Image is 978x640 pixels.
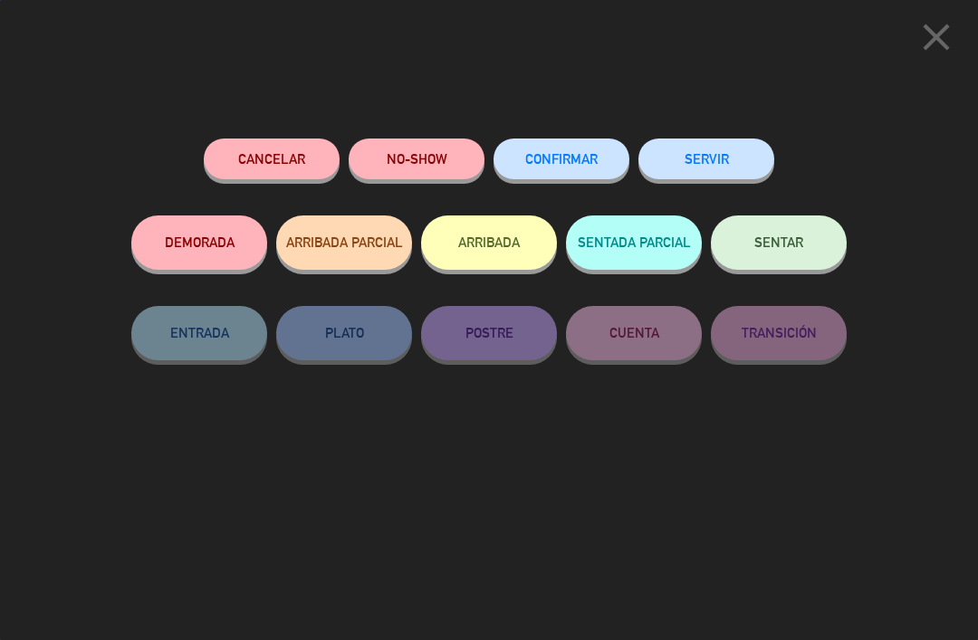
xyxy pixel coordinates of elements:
i: close [914,14,959,60]
span: SENTAR [754,234,803,250]
button: SERVIR [638,139,774,179]
button: ARRIBADA PARCIAL [276,215,412,270]
button: CUENTA [566,306,702,360]
button: POSTRE [421,306,557,360]
button: Cancelar [204,139,340,179]
button: PLATO [276,306,412,360]
span: CONFIRMAR [525,151,598,167]
button: ENTRADA [131,306,267,360]
button: SENTADA PARCIAL [566,215,702,270]
button: TRANSICIÓN [711,306,847,360]
button: CONFIRMAR [494,139,629,179]
span: ARRIBADA PARCIAL [286,234,403,250]
button: SENTAR [711,215,847,270]
button: DEMORADA [131,215,267,270]
button: close [908,14,964,67]
button: ARRIBADA [421,215,557,270]
button: NO-SHOW [349,139,484,179]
